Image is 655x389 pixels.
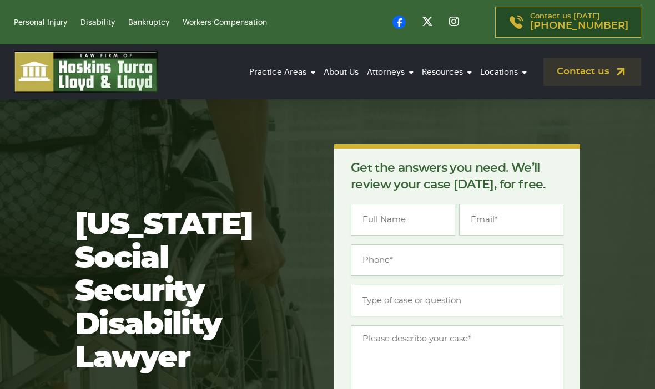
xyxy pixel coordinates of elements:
p: Get the answers you need. We’ll review your case [DATE], for free. [351,160,563,193]
a: Workers Compensation [183,19,267,27]
a: Practice Areas [246,57,318,88]
input: Full Name [351,204,455,236]
input: Phone* [351,244,563,276]
img: logo [14,51,158,93]
a: Attorneys [364,57,416,88]
p: Contact us [DATE] [530,13,628,32]
span: [PHONE_NUMBER] [530,21,628,32]
input: Email* [459,204,563,236]
a: Personal Injury [14,19,67,27]
a: Contact us [543,58,641,86]
h1: [US_STATE] Social Security Disability Lawyer [75,209,299,375]
a: About Us [321,57,361,88]
input: Type of case or question [351,285,563,316]
a: Bankruptcy [128,19,169,27]
a: Contact us [DATE][PHONE_NUMBER] [495,7,641,38]
a: Resources [419,57,475,88]
a: Disability [80,19,115,27]
a: Locations [477,57,530,88]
